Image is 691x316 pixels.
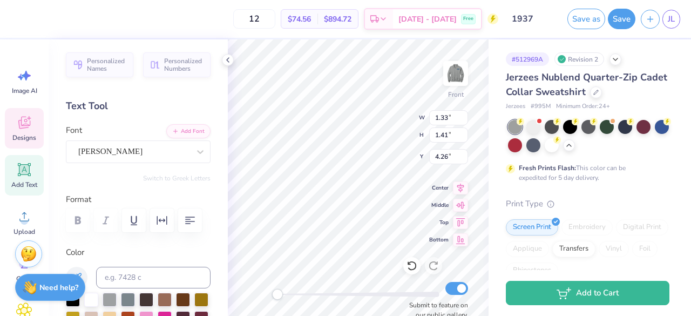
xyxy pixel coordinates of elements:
[567,9,605,29] button: Save as
[429,218,449,227] span: Top
[143,52,211,77] button: Personalized Numbers
[463,15,473,23] span: Free
[96,267,211,288] input: e.g. 7428 c
[66,246,211,259] label: Color
[519,163,652,183] div: This color can be expedited for 5 day delivery.
[552,241,595,257] div: Transfers
[272,289,283,300] div: Accessibility label
[429,184,449,192] span: Center
[87,57,127,72] span: Personalized Names
[599,241,629,257] div: Vinyl
[506,263,558,279] div: Rhinestones
[554,52,604,66] div: Revision 2
[398,14,457,25] span: [DATE] - [DATE]
[66,124,82,137] label: Font
[506,219,558,236] div: Screen Print
[166,124,211,138] button: Add Font
[608,9,635,29] button: Save
[506,198,669,210] div: Print Type
[662,10,680,29] a: JL
[66,99,211,113] div: Text Tool
[632,241,658,257] div: Foil
[561,219,613,236] div: Embroidery
[519,164,576,172] strong: Fresh Prints Flash:
[506,52,549,66] div: # 512969A
[429,236,449,244] span: Bottom
[12,133,36,142] span: Designs
[506,281,669,305] button: Add to Cart
[39,283,78,293] strong: Need help?
[233,9,275,29] input: – –
[66,52,133,77] button: Personalized Names
[556,102,610,111] span: Minimum Order: 24 +
[445,63,466,84] img: Front
[11,180,37,189] span: Add Text
[66,193,211,206] label: Format
[13,227,35,236] span: Upload
[12,86,37,95] span: Image AI
[506,102,525,111] span: Jerzees
[504,8,557,30] input: Untitled Design
[506,241,549,257] div: Applique
[506,71,667,98] span: Jerzees Nublend Quarter-Zip Cadet Collar Sweatshirt
[288,14,311,25] span: $74.56
[448,90,464,99] div: Front
[164,57,204,72] span: Personalized Numbers
[668,13,675,25] span: JL
[143,174,211,183] button: Switch to Greek Letters
[429,201,449,210] span: Middle
[531,102,551,111] span: # 995M
[324,14,351,25] span: $894.72
[616,219,668,236] div: Digital Print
